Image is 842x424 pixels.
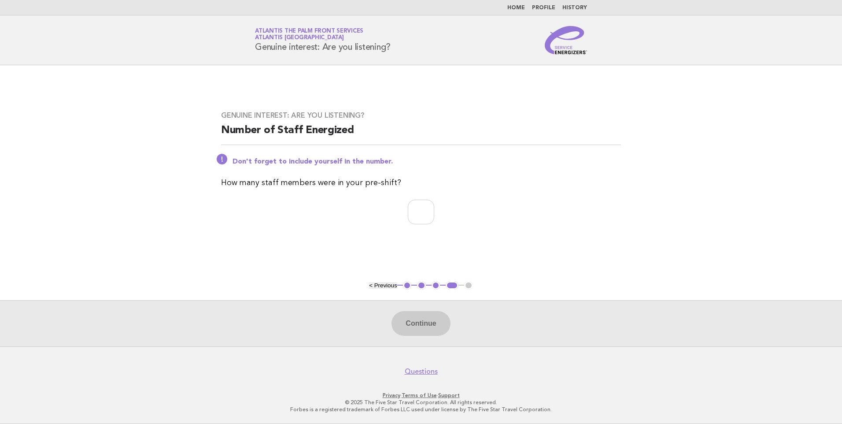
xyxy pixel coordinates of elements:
[221,177,621,189] p: How many staff members were in your pre-shift?
[403,281,412,290] button: 1
[255,28,363,41] a: Atlantis The Palm Front ServicesAtlantis [GEOGRAPHIC_DATA]
[417,281,426,290] button: 2
[151,399,691,406] p: © 2025 The Five Star Travel Corporation. All rights reserved.
[383,392,400,398] a: Privacy
[507,5,525,11] a: Home
[369,282,397,289] button: < Previous
[233,157,621,166] p: Don't forget to include yourself in the number.
[151,392,691,399] p: · ·
[221,111,621,120] h3: Genuine interest: Are you listening?
[221,123,621,145] h2: Number of Staff Energized
[432,281,440,290] button: 3
[255,35,344,41] span: Atlantis [GEOGRAPHIC_DATA]
[405,367,438,376] a: Questions
[545,26,587,54] img: Service Energizers
[532,5,555,11] a: Profile
[255,29,391,52] h1: Genuine interest: Are you listening?
[151,406,691,413] p: Forbes is a registered trademark of Forbes LLC used under license by The Five Star Travel Corpora...
[562,5,587,11] a: History
[438,392,460,398] a: Support
[446,281,458,290] button: 4
[402,392,437,398] a: Terms of Use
